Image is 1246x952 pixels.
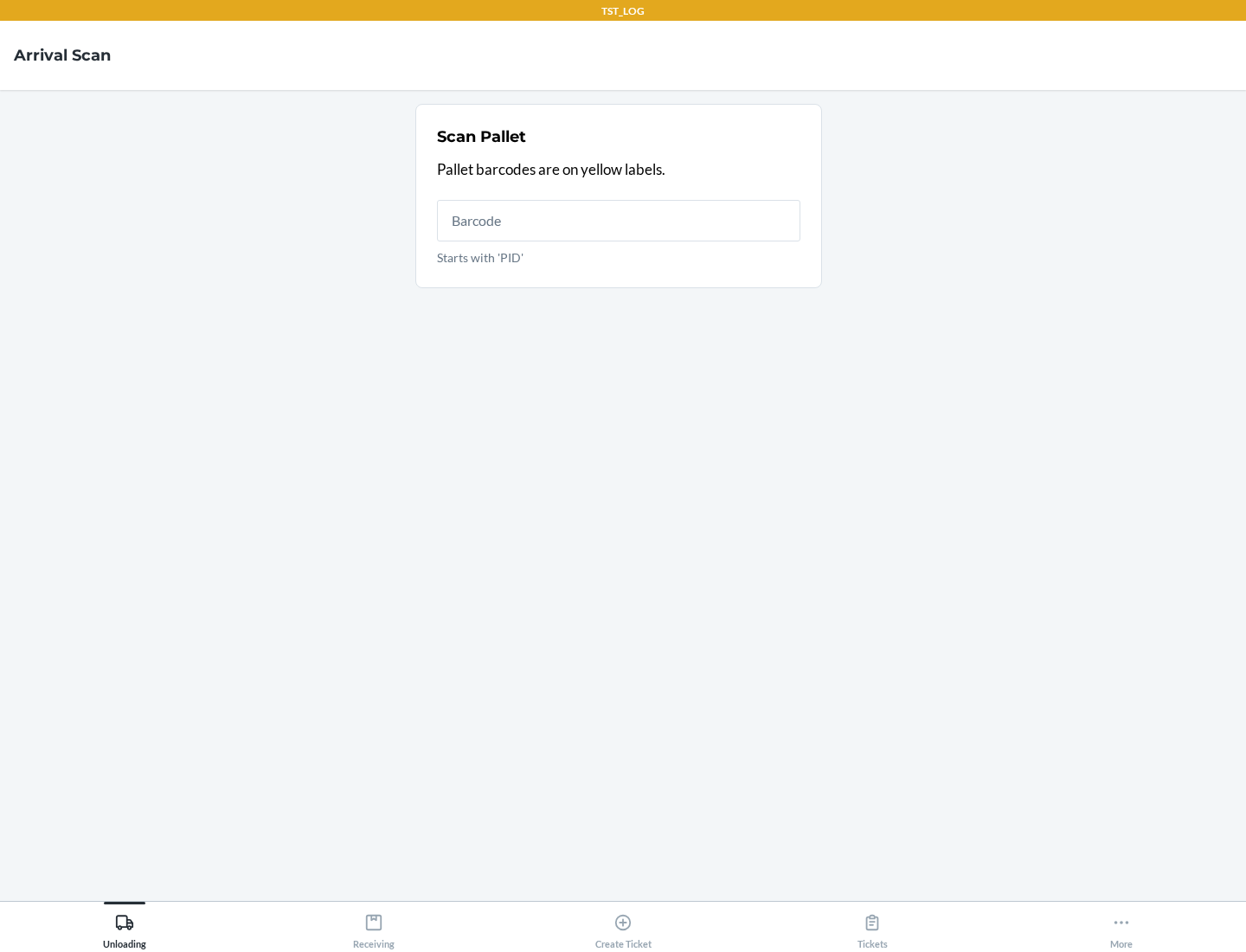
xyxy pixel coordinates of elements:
[437,125,526,148] h2: Scan Pallet
[437,158,800,181] p: Pallet barcodes are on yellow labels.
[437,200,800,241] input: Starts with 'PID'
[14,44,111,67] h4: Arrival Scan
[857,906,888,949] div: Tickets
[601,3,645,19] p: TST_LOG
[748,902,997,949] button: Tickets
[498,902,748,949] button: Create Ticket
[997,902,1246,949] button: More
[595,906,652,949] div: Create Ticket
[1110,906,1133,949] div: More
[353,906,395,949] div: Receiving
[437,248,800,267] p: Starts with 'PID'
[249,902,498,949] button: Receiving
[103,906,146,949] div: Unloading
